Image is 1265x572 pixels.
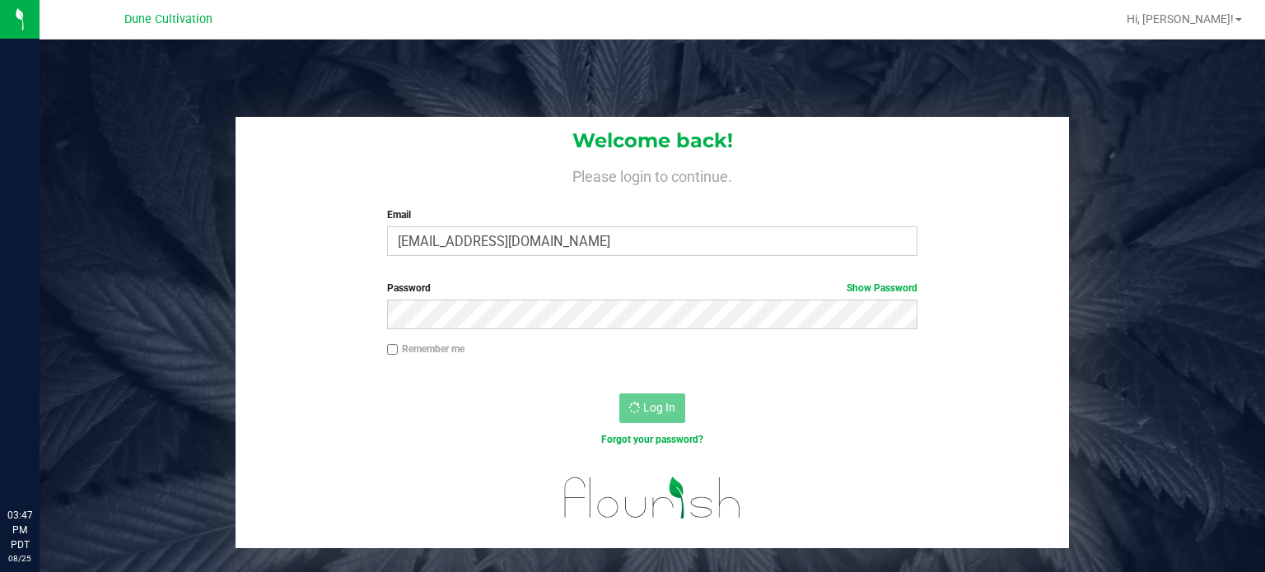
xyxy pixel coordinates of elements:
[847,282,917,294] a: Show Password
[7,552,32,565] p: 08/25
[124,12,212,26] span: Dune Cultivation
[387,344,399,356] input: Remember me
[387,207,918,222] label: Email
[236,130,1069,151] h1: Welcome back!
[1127,12,1234,26] span: Hi, [PERSON_NAME]!
[7,508,32,552] p: 03:47 PM PDT
[548,464,757,531] img: flourish_logo.svg
[236,165,1069,184] h4: Please login to continue.
[387,282,431,294] span: Password
[619,393,685,423] button: Log In
[643,401,675,414] span: Log In
[601,434,703,445] a: Forgot your password?
[387,342,464,356] label: Remember me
